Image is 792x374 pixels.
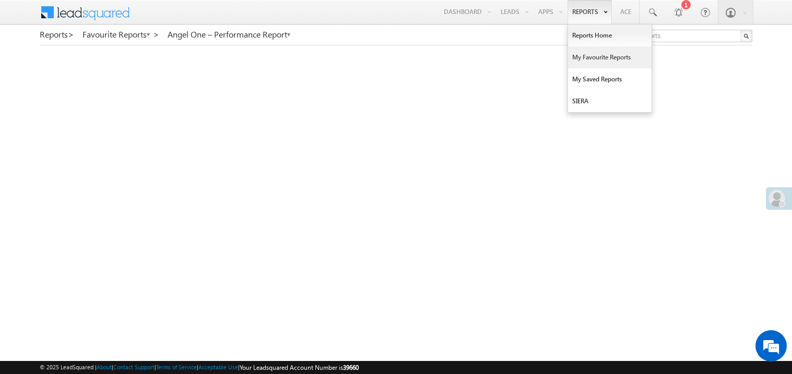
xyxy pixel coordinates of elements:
span: 39660 [343,364,359,371]
a: My Saved Reports [568,68,652,90]
textarea: Type your message and hit 'Enter' [14,96,191,285]
a: Contact Support [113,364,155,370]
a: My Favourite Reports [568,46,652,68]
span: > [153,28,159,40]
span: © 2025 LeadSquared | | | | | [40,363,359,372]
a: Favourite Reports > [82,30,159,39]
a: Angel One – Performance Report [168,30,291,39]
div: Minimize live chat window [171,5,196,30]
span: > [68,28,74,40]
img: d_60004797649_company_0_60004797649 [18,55,44,68]
a: About [97,364,112,370]
a: Reports> [40,30,74,39]
a: Terms of Service [156,364,197,370]
span: Your Leadsquared Account Number is [240,364,359,371]
em: Start Chat [142,293,190,307]
a: Acceptable Use [198,364,238,370]
input: Search Reports [611,30,752,42]
div: Chat with us now [54,55,175,68]
a: SIERA [568,90,652,112]
a: Reports Home [568,25,652,46]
